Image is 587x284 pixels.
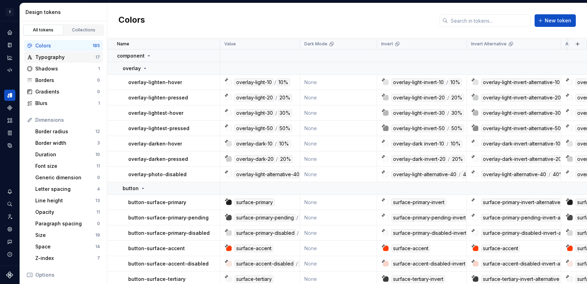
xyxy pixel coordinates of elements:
div: Duration [35,151,95,158]
div: overlay-light-invert-alternative-20 [481,94,563,102]
svg: Supernova Logo [6,271,13,278]
div: overlay-light-invert-alternative-10 [481,79,561,86]
div: Z-index [35,255,97,262]
div: Documentation [4,39,15,51]
div: / [275,140,277,148]
p: button-surface-primary-disabled [128,230,210,237]
div: 10% [449,79,462,86]
td: None [300,90,377,105]
p: button-surface-accent-disabled [128,260,209,267]
div: Analytics [4,52,15,63]
div: 11 [96,209,100,215]
p: overlay-lightest-hover [128,110,183,117]
div: 50% [278,125,292,132]
div: Colors [35,42,93,49]
div: / [274,79,276,86]
div: Options [35,271,100,278]
p: overlay-lightest-pressed [128,125,189,132]
div: surface-tertiary-invert [391,275,445,283]
p: button-surface-accent [128,245,185,252]
div: Border width [35,140,97,147]
div: / [297,229,299,237]
div: surface-primary-pending-invert [391,214,468,222]
p: component [117,52,145,59]
p: Dark Mode [304,41,327,47]
div: overlay-light-alternative-40 [481,171,548,178]
div: 14 [95,244,100,249]
div: Typography [35,54,95,61]
a: Generic dimension0 [32,172,103,183]
div: Settings [4,224,15,235]
div: overlay-light-invert-alternative-50 [481,125,563,132]
div: 10% [277,79,290,86]
td: None [300,75,377,90]
p: overlay-lighten-pressed [128,94,188,101]
div: 0 [97,89,100,95]
div: / [275,125,277,132]
div: overlay-light-30 [234,109,275,117]
span: New token [545,17,571,24]
div: 20% [278,155,293,163]
div: Data sources [4,140,15,151]
div: / [275,109,277,117]
td: None [300,256,377,271]
div: 10% [449,140,462,148]
input: Search in tokens... [448,14,530,27]
div: Dimensions [35,117,100,124]
td: None [300,167,377,182]
td: None [300,241,377,256]
a: Assets [4,115,15,126]
div: Generic dimension [35,174,97,181]
div: Blurs [35,100,98,107]
a: Opacity11 [32,207,103,218]
div: surface-primary-disabled [234,229,296,237]
div: 0 [97,175,100,180]
div: 19 [95,232,100,238]
div: surface-primary-disabled-invert-alternative [481,229,584,237]
div: Size [35,232,95,239]
div: Font size [35,163,96,170]
div: overlay-dark-20 [234,155,275,163]
a: Home [4,27,15,38]
a: Duration10 [32,149,103,160]
a: Z-index7 [32,253,103,264]
div: 1 [98,66,100,72]
div: overlay-light-invert-30 [391,109,447,117]
a: Borders0 [24,75,103,86]
td: None [300,225,377,241]
button: Contact support [4,236,15,247]
div: 10% [277,140,291,148]
td: None [300,136,377,151]
p: button [123,185,139,192]
p: overlay [123,65,141,72]
div: Gradients [35,88,97,95]
div: surface-primary-invert-alternative [481,199,562,206]
div: overlay-light-alternative-40 [234,171,301,178]
p: button-surface-tertiary [128,276,186,283]
div: / [549,171,550,178]
div: Border radius [35,128,95,135]
div: Borders [35,77,97,84]
div: overlay-dark-invert-alternative-10 [481,140,562,148]
div: 185 [93,43,100,48]
a: Code automation [4,65,15,76]
div: surface-primary-pending-invert-alternative [481,214,584,222]
div: overlay-light-invert-alternative-30 [481,109,563,117]
a: Components [4,102,15,113]
h2: Colors [118,14,145,27]
a: Border radius12 [32,126,103,137]
div: overlay-light-10 [234,79,274,86]
p: overlay-darken-pressed [128,156,188,163]
div: Space [35,243,95,250]
a: Shadows1 [24,63,103,74]
div: / [447,109,449,117]
div: overlay-light-invert-10 [391,79,445,86]
div: Paragraph spacing [35,220,97,227]
div: Notifications [4,186,15,197]
div: 11 [96,163,100,169]
button: Search ⌘K [4,199,15,210]
div: 20% [450,155,465,163]
div: Design tokens [4,90,15,101]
